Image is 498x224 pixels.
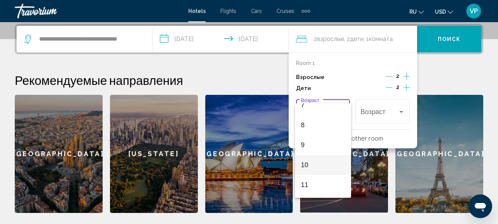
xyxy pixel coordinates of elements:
[301,135,345,155] span: 9
[295,155,351,175] mat-option: 10 years old
[295,175,351,195] mat-option: 11 years old
[295,195,351,215] mat-option: 12 years old
[301,115,345,135] span: 8
[301,155,345,175] span: 10
[468,194,492,218] iframe: Кнопка запуска окна обмена сообщениями
[301,95,345,115] span: 7
[301,175,345,195] span: 11
[301,195,345,215] span: 12
[295,95,351,115] mat-option: 7 years old
[295,135,351,155] mat-option: 9 years old
[295,115,351,135] mat-option: 8 years old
